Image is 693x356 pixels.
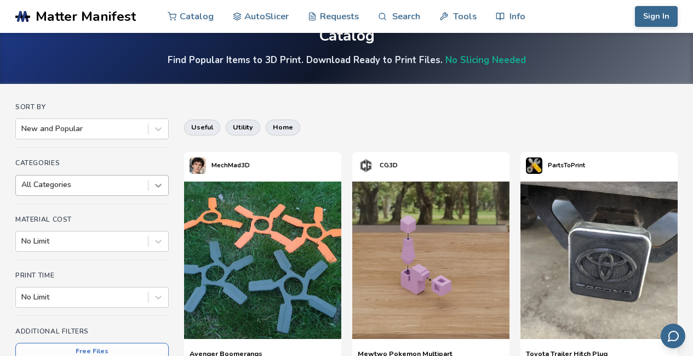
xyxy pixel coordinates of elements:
p: CG3D [380,160,398,171]
span: Matter Manifest [36,9,136,24]
button: Send feedback via email [661,324,685,348]
a: PartsToPrint's profilePartsToPrint [520,152,591,179]
h4: Material Cost [15,216,169,223]
input: No Limit [21,237,24,246]
h4: Additional Filters [15,327,169,335]
h4: Categories [15,159,169,167]
img: PartsToPrint's profile [526,157,542,174]
h4: Print Time [15,272,169,279]
button: home [266,120,300,135]
button: useful [184,120,220,135]
input: No Limit [21,293,24,302]
div: Catalog [319,27,375,44]
button: Sign In [635,6,678,27]
a: No Slicing Needed [445,54,526,66]
h4: Sort By [15,103,169,111]
img: MechMad3D's profile [190,157,206,174]
p: PartsToPrint [548,160,585,171]
img: CG3D's profile [358,157,374,174]
p: MechMad3D [211,160,250,171]
input: All Categories [21,180,24,189]
h4: Find Popular Items to 3D Print. Download Ready to Print Files. [168,54,526,66]
a: MechMad3D's profileMechMad3D [184,152,255,179]
a: CG3D's profileCG3D [352,152,403,179]
input: New and Popular [21,125,24,133]
button: utility [226,120,260,135]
